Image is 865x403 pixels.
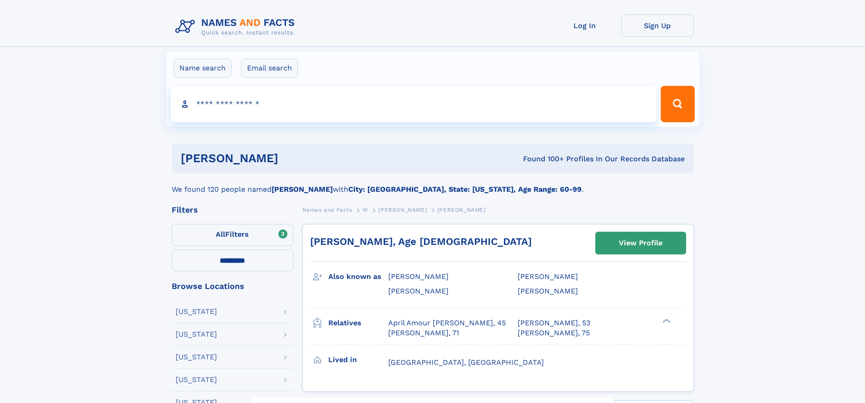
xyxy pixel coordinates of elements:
[621,15,694,37] a: Sign Up
[388,272,449,281] span: [PERSON_NAME]
[362,207,368,213] span: W
[241,59,298,78] label: Email search
[348,185,582,194] b: City: [GEOGRAPHIC_DATA], State: [US_STATE], Age Range: 60-99
[328,352,388,368] h3: Lived in
[549,15,621,37] a: Log In
[172,282,293,290] div: Browse Locations
[176,331,217,338] div: [US_STATE]
[272,185,333,194] b: [PERSON_NAME]
[176,376,217,383] div: [US_STATE]
[172,173,694,195] div: We found 120 people named with .
[661,86,694,122] button: Search Button
[176,308,217,315] div: [US_STATE]
[378,207,427,213] span: [PERSON_NAME]
[171,86,657,122] input: search input
[518,328,590,338] a: [PERSON_NAME], 75
[518,287,578,295] span: [PERSON_NAME]
[388,318,506,328] a: April Amour [PERSON_NAME], 45
[388,287,449,295] span: [PERSON_NAME]
[362,204,368,215] a: W
[328,269,388,284] h3: Also known as
[173,59,232,78] label: Name search
[302,204,352,215] a: Names and Facts
[172,15,302,39] img: Logo Names and Facts
[619,233,662,254] div: View Profile
[172,206,293,214] div: Filters
[176,353,217,361] div: [US_STATE]
[378,204,427,215] a: [PERSON_NAME]
[216,230,225,239] span: All
[400,154,685,164] div: Found 100+ Profiles In Our Records Database
[518,318,590,328] a: [PERSON_NAME], 53
[172,224,293,246] label: Filters
[518,272,578,281] span: [PERSON_NAME]
[596,232,686,254] a: View Profile
[328,315,388,331] h3: Relatives
[388,328,459,338] a: [PERSON_NAME], 71
[310,236,532,247] a: [PERSON_NAME], Age [DEMOGRAPHIC_DATA]
[437,207,486,213] span: [PERSON_NAME]
[388,358,544,367] span: [GEOGRAPHIC_DATA], [GEOGRAPHIC_DATA]
[181,153,401,164] h1: [PERSON_NAME]
[660,318,671,323] div: ❯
